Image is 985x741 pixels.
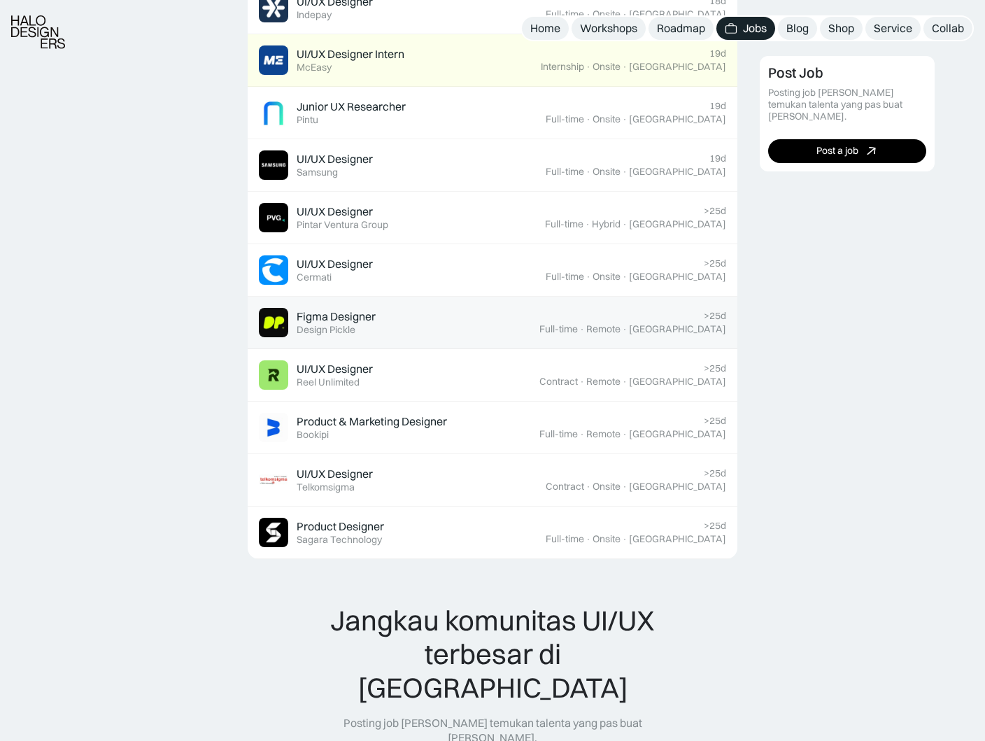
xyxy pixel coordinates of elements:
[297,429,329,441] div: Bookipi
[816,145,858,157] div: Post a job
[593,113,621,125] div: Onsite
[786,21,809,36] div: Blog
[657,21,705,36] div: Roadmap
[593,8,621,20] div: Onsite
[629,481,726,493] div: [GEOGRAPHIC_DATA]
[629,533,726,545] div: [GEOGRAPHIC_DATA]
[297,309,376,324] div: Figma Designer
[586,323,621,335] div: Remote
[629,113,726,125] div: [GEOGRAPHIC_DATA]
[546,481,584,493] div: Contract
[743,21,767,36] div: Jobs
[248,139,737,192] a: Job ImageUI/UX DesignerSamsung19dFull-time·Onsite·[GEOGRAPHIC_DATA]
[716,17,775,40] a: Jobs
[704,310,726,322] div: >25d
[768,64,823,81] div: Post Job
[629,8,726,20] div: [GEOGRAPHIC_DATA]
[586,428,621,440] div: Remote
[709,100,726,112] div: 19d
[704,362,726,374] div: >25d
[297,467,373,481] div: UI/UX Designer
[704,467,726,479] div: >25d
[579,323,585,335] div: ·
[297,534,382,546] div: Sagara Technology
[622,481,628,493] div: ·
[629,271,726,283] div: [GEOGRAPHIC_DATA]
[259,413,288,442] img: Job Image
[622,533,628,545] div: ·
[546,166,584,178] div: Full-time
[622,218,628,230] div: ·
[259,518,288,547] img: Job Image
[622,376,628,388] div: ·
[622,8,628,20] div: ·
[629,218,726,230] div: [GEOGRAPHIC_DATA]
[297,519,384,534] div: Product Designer
[629,323,726,335] div: [GEOGRAPHIC_DATA]
[593,481,621,493] div: Onsite
[297,114,318,126] div: Pintu
[297,99,406,114] div: Junior UX Researcher
[297,204,373,219] div: UI/UX Designer
[586,113,591,125] div: ·
[259,150,288,180] img: Job Image
[704,520,726,532] div: >25d
[593,61,621,73] div: Onsite
[629,61,726,73] div: [GEOGRAPHIC_DATA]
[585,218,590,230] div: ·
[248,402,737,454] a: Job ImageProduct & Marketing DesignerBookipi>25dFull-time·Remote·[GEOGRAPHIC_DATA]
[297,62,332,73] div: McEasy
[248,297,737,349] a: Job ImageFigma DesignerDesign Pickle>25dFull-time·Remote·[GEOGRAPHIC_DATA]
[248,192,737,244] a: Job ImageUI/UX DesignerPintar Ventura Group>25dFull-time·Hybrid·[GEOGRAPHIC_DATA]
[259,465,288,495] img: Job Image
[649,17,714,40] a: Roadmap
[541,61,584,73] div: Internship
[768,139,926,162] a: Post a job
[297,9,332,21] div: Indepay
[522,17,569,40] a: Home
[874,21,912,36] div: Service
[622,166,628,178] div: ·
[259,203,288,232] img: Job Image
[704,415,726,427] div: >25d
[302,604,683,705] div: Jangkau komunitas UI/UX terbesar di [GEOGRAPHIC_DATA]
[546,113,584,125] div: Full-time
[586,271,591,283] div: ·
[248,349,737,402] a: Job ImageUI/UX DesignerReel Unlimited>25dContract·Remote·[GEOGRAPHIC_DATA]
[923,17,972,40] a: Collab
[259,360,288,390] img: Job Image
[629,428,726,440] div: [GEOGRAPHIC_DATA]
[586,8,591,20] div: ·
[629,166,726,178] div: [GEOGRAPHIC_DATA]
[709,48,726,59] div: 19d
[586,481,591,493] div: ·
[622,113,628,125] div: ·
[622,271,628,283] div: ·
[259,45,288,75] img: Job Image
[248,454,737,507] a: Job ImageUI/UX DesignerTelkomsigma>25dContract·Onsite·[GEOGRAPHIC_DATA]
[704,257,726,269] div: >25d
[297,219,388,231] div: Pintar Ventura Group
[539,323,578,335] div: Full-time
[932,21,964,36] div: Collab
[586,61,591,73] div: ·
[259,98,288,127] img: Job Image
[297,167,338,178] div: Samsung
[297,481,355,493] div: Telkomsigma
[629,376,726,388] div: [GEOGRAPHIC_DATA]
[579,428,585,440] div: ·
[297,271,332,283] div: Cermati
[297,376,360,388] div: Reel Unlimited
[297,152,373,167] div: UI/UX Designer
[539,428,578,440] div: Full-time
[593,166,621,178] div: Onsite
[622,61,628,73] div: ·
[546,8,584,20] div: Full-time
[259,255,288,285] img: Job Image
[248,87,737,139] a: Job ImageJunior UX ResearcherPintu19dFull-time·Onsite·[GEOGRAPHIC_DATA]
[297,324,355,336] div: Design Pickle
[592,218,621,230] div: Hybrid
[709,153,726,164] div: 19d
[572,17,646,40] a: Workshops
[828,21,854,36] div: Shop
